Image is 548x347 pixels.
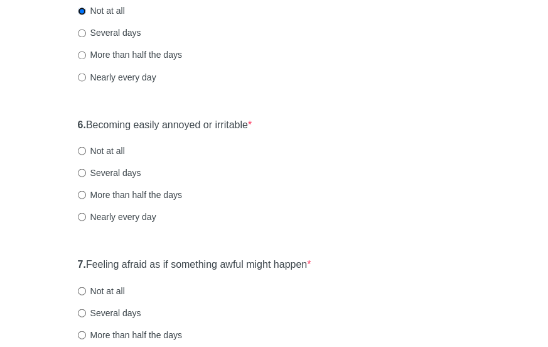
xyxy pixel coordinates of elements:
input: More than half the days [78,51,86,59]
label: Several days [78,306,141,319]
input: More than half the days [78,331,86,339]
strong: 6. [78,119,86,129]
label: Not at all [78,4,125,17]
strong: 7. [78,258,86,269]
label: Feeling afraid as if something awful might happen [78,257,311,272]
input: Several days [78,168,86,177]
input: Several days [78,29,86,37]
label: More than half the days [78,48,182,61]
label: Nearly every day [78,70,156,83]
input: Nearly every day [78,212,86,221]
input: More than half the days [78,190,86,199]
input: Not at all [78,146,86,155]
input: Several days [78,309,86,317]
label: Several days [78,26,141,39]
label: More than half the days [78,188,182,201]
label: More than half the days [78,328,182,341]
label: Several days [78,166,141,179]
label: Becoming easily annoyed or irritable [78,118,252,132]
input: Nearly every day [78,73,86,81]
input: Not at all [78,7,86,15]
label: Not at all [78,144,125,157]
label: Not at all [78,284,125,297]
label: Nearly every day [78,210,156,223]
input: Not at all [78,287,86,295]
